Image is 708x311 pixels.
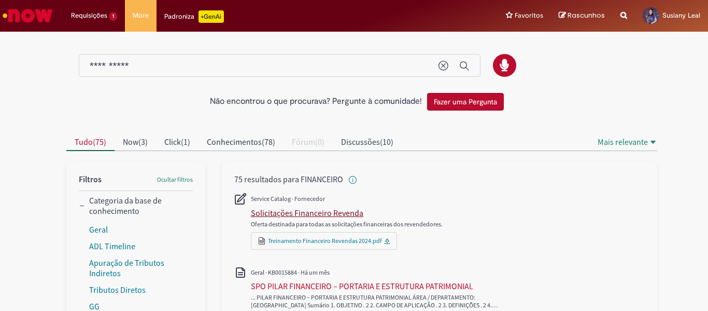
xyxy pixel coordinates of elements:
a: Rascunhos [559,11,605,21]
p: +GenAi [199,10,224,23]
button: Fazer uma Pergunta [427,93,504,111]
img: ServiceNow [1,5,54,26]
span: More [133,10,149,21]
span: Susiany Leal [662,11,700,20]
span: 1 [109,12,117,21]
span: Rascunhos [568,10,605,20]
span: Favoritos [515,10,543,21]
h2: Não encontrou o que procurava? Pergunte à comunidade! [210,97,422,106]
span: Requisições [71,10,107,21]
div: Padroniza [164,10,224,23]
